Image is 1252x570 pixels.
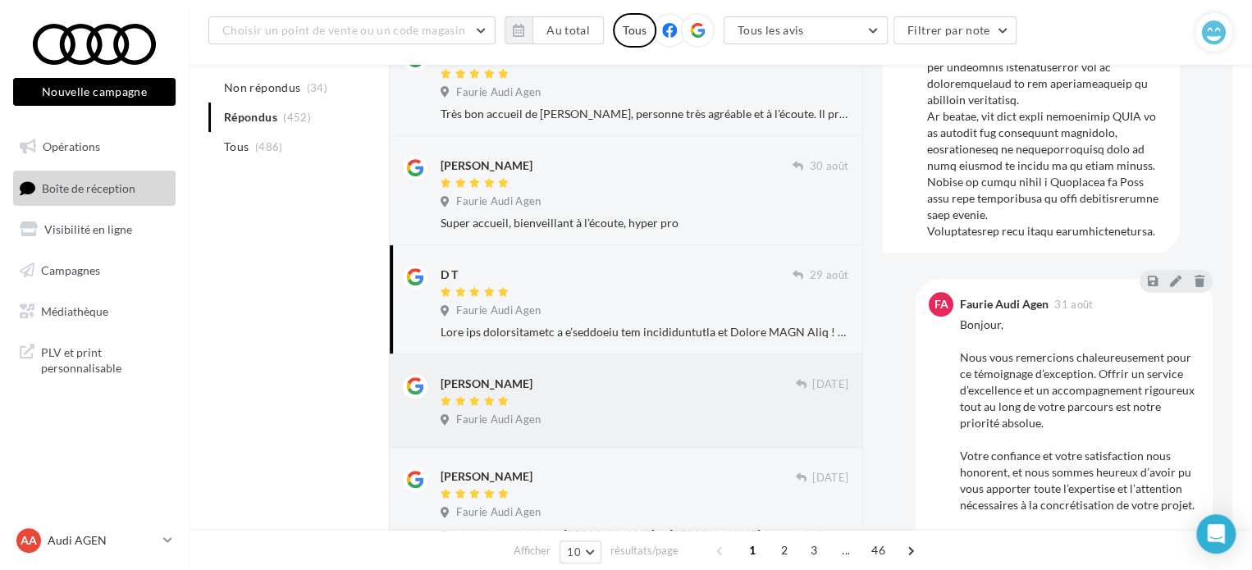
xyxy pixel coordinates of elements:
span: 10 [567,545,581,559]
div: [PERSON_NAME] [441,376,532,392]
button: Nouvelle campagne [13,78,176,106]
button: Choisir un point de vente ou un code magasin [208,16,496,44]
span: Faurie Audi Agen [456,194,541,209]
span: Faurie Audi Agen [456,505,541,520]
span: AA [21,532,37,549]
span: Médiathèque [41,303,108,317]
div: Tous [613,13,656,48]
span: 30 août [810,159,848,174]
span: Non répondus [224,80,300,96]
a: PLV et print personnalisable [10,335,179,383]
a: Opérations [10,130,179,164]
span: Boîte de réception [42,180,135,194]
span: PLV et print personnalisable [41,341,169,376]
span: (34) [307,81,327,94]
button: 10 [560,540,601,563]
span: Faurie Audi Agen [456,413,541,427]
span: résultats/page [610,543,679,559]
div: Lore ips dolorsitametc a e’seddoeiu tem incididuntutla et Dolore MAGN Aliq ! E’ad mi ve quisnos e... [441,324,848,340]
div: Bonjour à tous les deux, [PERSON_NAME] et [PERSON_NAME] Je voulais simplement vous remercier pour... [441,527,848,543]
span: Opérations [43,139,100,153]
span: 46 [865,537,892,563]
div: D T [441,267,458,283]
span: 29 août [810,268,848,283]
button: Au total [505,16,604,44]
span: 31 août [1054,299,1093,310]
div: [PERSON_NAME] [441,468,532,485]
span: Faurie Audi Agen [456,303,541,318]
span: Faurie Audi Agen [456,85,541,100]
div: Très bon accueil de [PERSON_NAME], personne très agréable et à l'écoute. Il prend son temps pour ... [441,106,848,122]
span: Afficher [514,543,551,559]
p: Audi AGEN [48,532,157,549]
span: (486) [255,140,283,153]
span: Visibilité en ligne [44,222,132,236]
div: Faurie Audi Agen [960,299,1049,310]
span: ... [833,537,859,563]
button: Tous les avis [724,16,888,44]
span: Tous [224,139,249,155]
span: 3 [801,537,827,563]
span: [DATE] [812,377,848,392]
span: Tous les avis [738,23,804,37]
span: FA [934,296,948,312]
div: [PERSON_NAME] [441,157,532,174]
span: Choisir un point de vente ou un code magasin [222,23,465,37]
button: Au total [532,16,604,44]
a: Boîte de réception [10,171,179,206]
a: Médiathèque [10,294,179,329]
a: Campagnes [10,253,179,288]
span: 2 [771,537,797,563]
span: [DATE] [812,471,848,486]
a: AA Audi AGEN [13,525,176,556]
span: 1 [739,537,765,563]
a: Visibilité en ligne [10,212,179,247]
div: Super accueil, bienveillant à l’écoute, hyper pro [441,215,848,231]
span: Campagnes [41,263,100,277]
button: Filtrer par note [893,16,1017,44]
div: Open Intercom Messenger [1196,514,1236,554]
